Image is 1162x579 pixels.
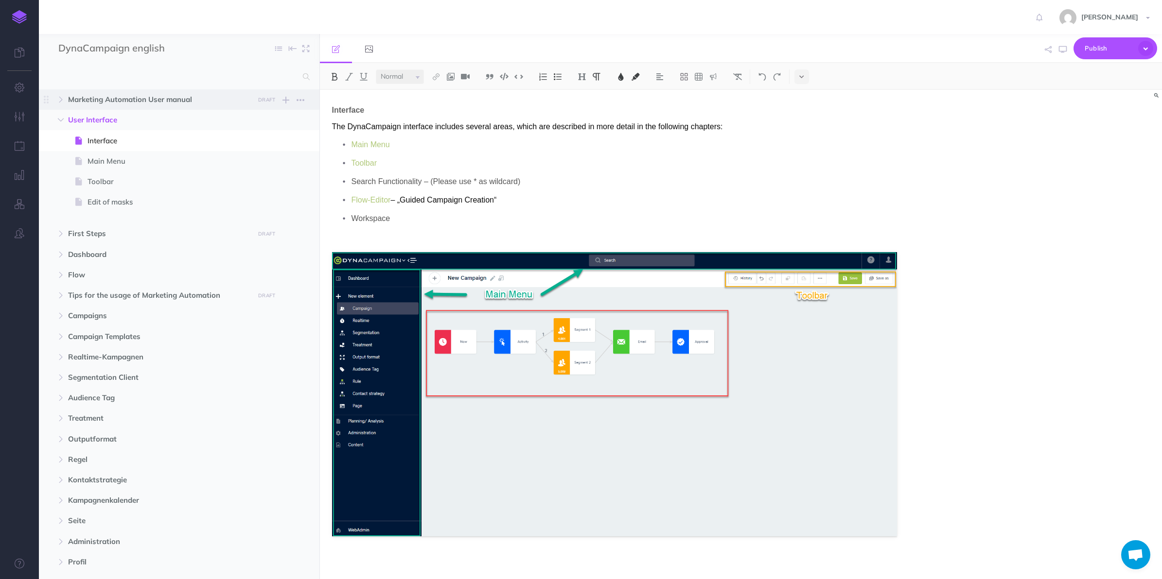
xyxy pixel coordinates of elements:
span: Main Menu [88,155,261,167]
span: Outputformat [68,433,249,445]
span: Realtime-Kampagnen [68,351,249,363]
img: Alignment dropdown menu button [655,73,664,81]
img: Paragraph button [592,73,601,81]
a: Toolbar [352,159,377,167]
img: Headings dropdown button [578,73,586,81]
span: Campaign Templates [68,331,249,342]
img: Inline code button [514,73,523,80]
small: DRAFT [258,231,275,237]
img: Bold button [330,73,339,81]
span: Edit of masks [88,196,261,208]
img: Blockquote button [485,73,494,81]
span: Interface [88,135,261,147]
img: Redo [773,73,781,81]
img: Text background color button [631,73,640,81]
img: Clear styles button [733,73,742,81]
small: DRAFT [258,292,275,299]
img: Italic button [345,73,353,81]
img: logo-mark.svg [12,10,27,24]
img: Link button [432,73,440,81]
span: Publish [1085,41,1133,56]
span: Campaigns [68,310,249,322]
button: DRAFT [255,228,279,239]
span: User Interface [68,114,249,126]
small: DRAFT [258,97,275,103]
span: Regel [68,454,249,465]
button: DRAFT [255,94,279,105]
span: Tips for the usage of Marketing Automation [68,289,249,301]
span: Dashboard [68,249,249,260]
img: Callout dropdown menu button [709,73,718,81]
span: Profil [68,556,249,568]
input: Search [58,68,297,85]
span: Search Functionality – (Please use * as wildcard) [352,177,521,186]
img: Ordered list button [539,73,547,81]
span: Flow [68,269,249,281]
button: Publish [1074,37,1157,59]
span: Toolbar [88,176,261,187]
img: WjKpLahpQrTHvwJkvCm0.png [332,252,898,536]
a: Open chat [1121,540,1150,569]
span: Seite [68,515,249,527]
span: – „Guided Campaign Creation“ [390,196,496,204]
img: Undo [758,73,767,81]
button: DRAFT [255,290,279,301]
p: The DynaCampaign interface includes several areas, which are described in more detail in the foll... [332,121,898,133]
span: Main Menu [352,140,390,149]
span: First Steps [68,228,249,239]
img: Add video button [461,73,470,81]
span: Workspace [352,214,390,222]
span: [PERSON_NAME] [1076,13,1143,21]
input: Documentation Name [58,41,173,56]
img: Create table button [694,73,703,81]
span: Kontaktstrategie [68,474,249,486]
a: Flow-Editor [352,196,391,204]
span: Marketing Automation User manual [68,94,249,105]
span: Segmentation Client [68,372,249,383]
img: Code block button [500,73,509,80]
span: Audience Tag [68,392,249,404]
img: Underline button [359,73,368,81]
img: 7a7da18f02460fc3b630f9ef2d4b6b32.jpg [1059,9,1076,26]
span: Interface [332,106,365,114]
img: Add image button [446,73,455,81]
span: Kampagnenkalender [68,494,249,506]
img: Unordered list button [553,73,562,81]
img: Text color button [616,73,625,81]
span: Treatment [68,412,249,424]
span: Administration [68,536,249,547]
